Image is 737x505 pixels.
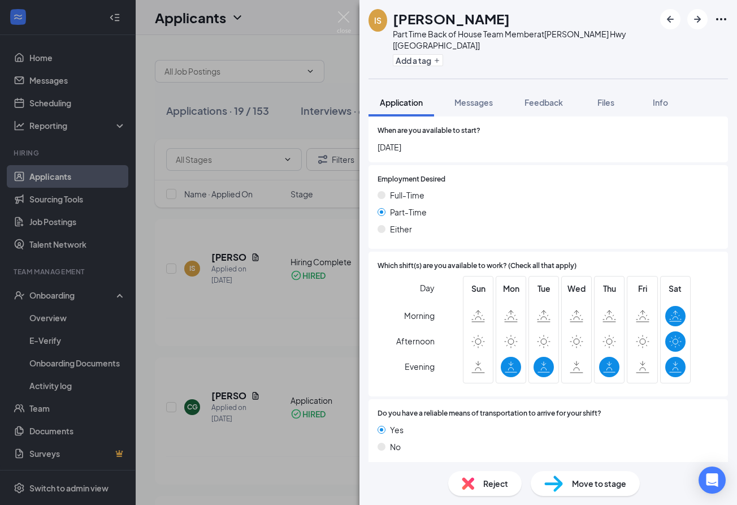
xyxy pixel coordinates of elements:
[468,282,488,295] span: Sun
[378,126,480,136] span: When are you available to start?
[393,9,510,28] h1: [PERSON_NAME]
[599,282,619,295] span: Thu
[597,97,614,107] span: Files
[632,282,653,295] span: Fri
[390,223,412,235] span: Either
[390,206,427,218] span: Part-Time
[433,57,440,64] svg: Plus
[454,97,493,107] span: Messages
[501,282,521,295] span: Mon
[534,282,554,295] span: Tue
[378,261,576,271] span: Which shift(s) are you available to work? (Check all that apply)
[653,97,668,107] span: Info
[396,331,435,351] span: Afternoon
[524,97,563,107] span: Feedback
[714,12,728,26] svg: Ellipses
[483,477,508,490] span: Reject
[665,282,686,295] span: Sat
[374,15,381,26] div: IS
[393,28,654,51] div: Part Time Back of House Team Member at [PERSON_NAME] Hwy [[GEOGRAPHIC_DATA]]
[420,282,435,294] span: Day
[664,12,677,26] svg: ArrowLeftNew
[566,282,587,295] span: Wed
[378,174,445,185] span: Employment Desired
[380,97,423,107] span: Application
[691,12,704,26] svg: ArrowRight
[660,9,680,29] button: ArrowLeftNew
[378,141,719,153] span: [DATE]
[378,408,601,419] span: Do you have a reliable means of transportation to arrive for your shift?
[390,424,404,436] span: Yes
[687,9,708,29] button: ArrowRight
[699,467,726,494] div: Open Intercom Messenger
[393,54,443,66] button: PlusAdd a tag
[390,441,401,453] span: No
[390,189,424,201] span: Full-Time
[404,305,435,326] span: Morning
[572,477,626,490] span: Move to stage
[405,356,435,377] span: Evening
